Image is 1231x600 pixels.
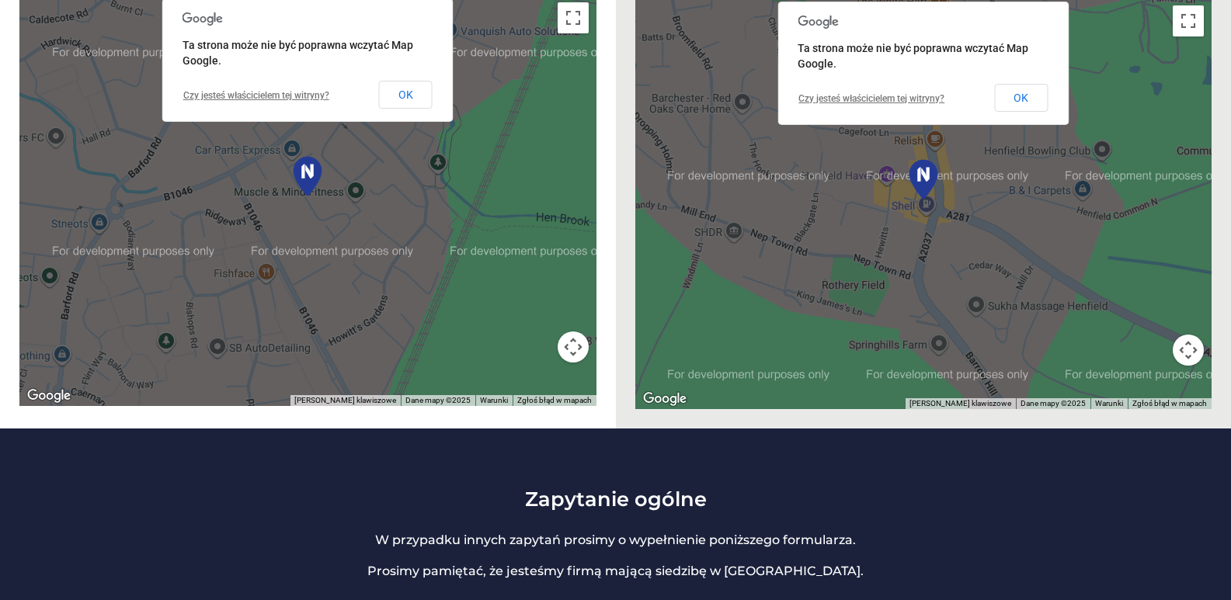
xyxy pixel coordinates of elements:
font: Ta strona może nie być poprawna wczytać Map Google. [183,39,413,67]
a: Warunki [1095,399,1123,408]
button: Skróty klawiszowe [909,398,1011,409]
a: Czy jesteś właścicielem tej witryny? [798,93,944,104]
button: Włącz widok pełnoekranowy [558,2,589,33]
font: OK [1014,92,1028,104]
font: Dane mapy ©2025 [1021,399,1086,408]
a: Zgłoś błąd w mapach [517,396,592,404]
button: Włącz widok pełnoekranowy [1173,5,1204,36]
font: Prosimy pamiętać, że jesteśmy firmą mającą siedzibę w [GEOGRAPHIC_DATA]. [367,564,864,578]
font: OK [398,88,413,101]
a: Czy jesteś właścicielem tej witryny? [183,90,329,101]
a: Pokaż dziesięć obszarów w Mapach Google (otwiera się w nowym oknie) [639,389,690,409]
font: Dane mapy ©2025 [405,396,471,404]
font: [PERSON_NAME] klawiszowe [909,399,1011,408]
button: OK [379,81,433,109]
button: OK [994,84,1048,112]
img: Google [639,389,690,409]
font: Zapytanie ogólne [525,487,707,511]
a: Warunki [480,396,508,404]
button: Sterowanie kamerą na mapie [558,331,589,362]
a: Pokaż dziesięć obszarów w Mapach Google (otwiera się w nowym oknie) [23,386,75,406]
img: Google [23,386,75,406]
button: Skróty klawiszowe [294,395,396,406]
font: W przypadku innych zapytań prosimy o wypełnienie poniższego formularza. [375,532,856,547]
font: Ta strona może nie być poprawna wczytać Map Google. [798,42,1028,70]
button: Kontrolowanie kamerą na mapie [1173,335,1204,366]
a: Zgłoś błąd w mapach [1132,399,1207,408]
